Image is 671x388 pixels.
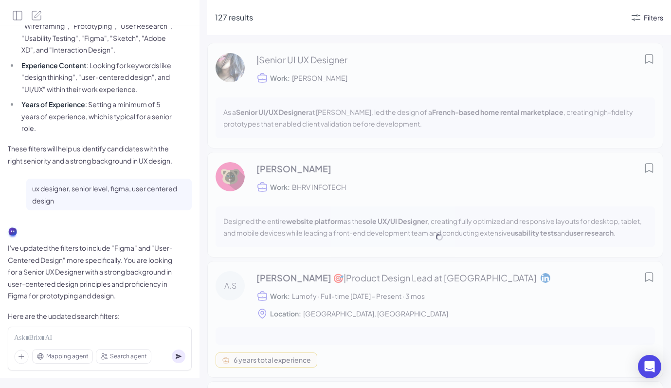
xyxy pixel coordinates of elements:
strong: Experience Content [21,61,87,70]
span: Search agent [110,352,147,361]
p: Here are the updated search filters: [8,310,173,322]
span: Mapping agent [46,352,89,361]
button: New Search [31,10,43,21]
button: Open Side Panel [12,10,23,21]
li: : Setting a minimum of 5 years of experience, which is typical for a senior role. [19,98,173,134]
p: I've updated the filters to include "Figma" and "User-Centered Design" more specifically. You are... [8,242,173,302]
p: ux designer, senior level, figma, user centered design [32,183,186,206]
div: Filters [644,13,663,23]
span: 127 results [215,12,253,22]
strong: Years of Experience [21,100,85,109]
div: Open Intercom Messenger [638,355,661,378]
p: These filters will help us identify candidates with the right seniority and a strong background i... [8,143,173,166]
li: : Looking for keywords like "design thinking", "user-centered design", and "UI/UX" within their w... [19,59,173,95]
